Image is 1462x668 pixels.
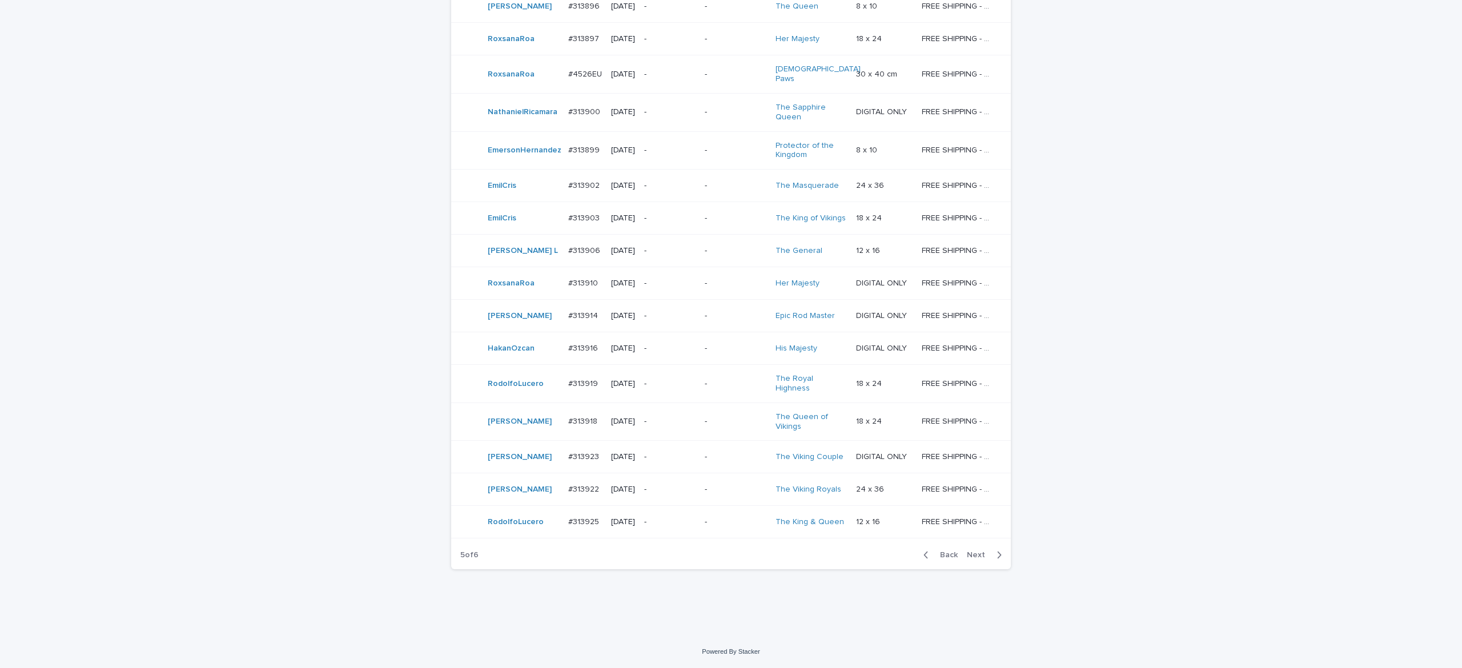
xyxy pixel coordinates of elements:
span: Back [933,551,958,559]
p: - [705,485,766,494]
a: EmilCris [488,214,516,223]
p: #313925 [568,515,601,527]
p: - [705,417,766,426]
p: [DATE] [611,70,635,79]
a: RoxsanaRoa [488,70,535,79]
tr: RodolfoLucero #313925#313925 [DATE]--The King & Queen 12 x 1612 x 16 FREE SHIPPING - preview in 1... [451,506,1011,538]
tr: RoxsanaRoa #313897#313897 [DATE]--Her Majesty 18 x 2418 x 24 FREE SHIPPING - preview in 1-2 busin... [451,23,1011,55]
tr: EmilCris #313902#313902 [DATE]--The Masquerade 24 x 3624 x 36 FREE SHIPPING - preview in 1-2 busi... [451,170,1011,202]
p: - [705,246,766,256]
p: [DATE] [611,246,635,256]
a: Her Majesty [776,34,820,44]
p: #313903 [568,211,602,223]
p: [DATE] [611,146,635,155]
a: [PERSON_NAME] [488,452,552,462]
p: 8 x 10 [856,143,879,155]
a: The Queen of Vikings [776,412,847,432]
p: FREE SHIPPING - preview in 1-2 business days, after your approval delivery will take 5-10 b.d. [922,244,995,256]
p: - [705,146,766,155]
p: FREE SHIPPING - preview in 1-2 business days, after your approval delivery will take 5-10 b.d. [922,450,995,462]
p: - [644,311,696,321]
p: [DATE] [611,379,635,389]
p: DIGITAL ONLY [856,276,909,288]
p: #313914 [568,309,600,321]
a: Protector of the Kingdom [776,141,847,160]
p: - [644,517,696,527]
p: FREE SHIPPING - preview in 1-2 business days, after your approval delivery will take 5-10 b.d. [922,515,995,527]
span: Next [967,551,992,559]
a: Her Majesty [776,279,820,288]
button: Back [914,550,962,560]
p: 18 x 24 [856,32,884,44]
p: [DATE] [611,485,635,494]
p: FREE SHIPPING - preview in 1-2 business days, after your approval delivery will take 5-10 b.d. [922,415,995,426]
p: FREE SHIPPING - preview in 1-2 business days, after your approval delivery will take 5-10 b.d. [922,482,995,494]
p: DIGITAL ONLY [856,309,909,321]
p: FREE SHIPPING - preview in 1-2 business days, after your approval delivery will take 5-10 b.d. [922,377,995,389]
p: [DATE] [611,34,635,44]
a: RodolfoLucero [488,379,544,389]
a: EmilCris [488,181,516,191]
a: HakanOzcan [488,344,535,353]
p: - [644,246,696,256]
a: [PERSON_NAME] [488,2,552,11]
a: EmersonHernandez [488,146,561,155]
p: - [644,2,696,11]
button: Next [962,550,1011,560]
p: [DATE] [611,311,635,321]
p: DIGITAL ONLY [856,450,909,462]
p: 5 of 6 [451,541,488,569]
a: His Majesty [776,344,817,353]
a: The Royal Highness [776,374,847,393]
p: - [705,2,766,11]
p: [DATE] [611,344,635,353]
p: 12 x 16 [856,515,882,527]
p: [DATE] [611,279,635,288]
p: [DATE] [611,214,635,223]
p: #313899 [568,143,602,155]
a: The Viking Couple [776,452,844,462]
p: [DATE] [611,181,635,191]
p: 18 x 24 [856,377,884,389]
p: [DATE] [611,517,635,527]
p: - [644,70,696,79]
p: - [644,146,696,155]
a: [DEMOGRAPHIC_DATA] Paws [776,65,861,84]
p: - [705,107,766,117]
p: - [644,417,696,426]
a: RodolfoLucero [488,517,544,527]
tr: NathanielRicamara #313900#313900 [DATE]--The Sapphire Queen DIGITAL ONLYDIGITAL ONLY FREE SHIPPIN... [451,93,1011,131]
p: - [644,344,696,353]
p: #313900 [568,105,603,117]
p: 30 x 40 cm [856,67,899,79]
p: #313897 [568,32,601,44]
tr: [PERSON_NAME] #313918#313918 [DATE]--The Queen of Vikings 18 x 2418 x 24 FREE SHIPPING - preview ... [451,403,1011,441]
p: #313919 [568,377,600,389]
p: #313902 [568,179,602,191]
p: - [705,344,766,353]
tr: RodolfoLucero #313919#313919 [DATE]--The Royal Highness 18 x 2418 x 24 FREE SHIPPING - preview in... [451,365,1011,403]
tr: RoxsanaRoa #313910#313910 [DATE]--Her Majesty DIGITAL ONLYDIGITAL ONLY FREE SHIPPING - preview in... [451,267,1011,300]
a: Powered By Stacker [702,648,760,655]
a: RoxsanaRoa [488,279,535,288]
tr: [PERSON_NAME] #313923#313923 [DATE]--The Viking Couple DIGITAL ONLYDIGITAL ONLY FREE SHIPPING - p... [451,441,1011,473]
a: [PERSON_NAME] [488,485,552,494]
p: FREE SHIPPING - preview in 1-2 business days, after your approval delivery will take 5-10 b.d. [922,179,995,191]
a: The Queen [776,2,818,11]
a: The Masquerade [776,181,839,191]
p: - [644,214,696,223]
a: RoxsanaRoa [488,34,535,44]
p: #4526EU [568,67,604,79]
a: The Viking Royals [776,485,841,494]
p: #313918 [568,415,600,426]
p: FREE SHIPPING - preview in 1-2 business days, after your approval delivery will take 5-10 b.d. [922,341,995,353]
p: [DATE] [611,2,635,11]
a: The King of Vikings [776,214,846,223]
tr: HakanOzcan #313916#313916 [DATE]--His Majesty DIGITAL ONLYDIGITAL ONLY FREE SHIPPING - preview in... [451,332,1011,365]
tr: [PERSON_NAME] #313922#313922 [DATE]--The Viking Royals 24 x 3624 x 36 FREE SHIPPING - preview in ... [451,473,1011,506]
p: FREE SHIPPING - preview in 1-2 business days, after your approval delivery will take 5-10 b.d. [922,211,995,223]
a: The King & Queen [776,517,844,527]
a: [PERSON_NAME] [488,417,552,426]
p: #313906 [568,244,603,256]
p: #313910 [568,276,600,288]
